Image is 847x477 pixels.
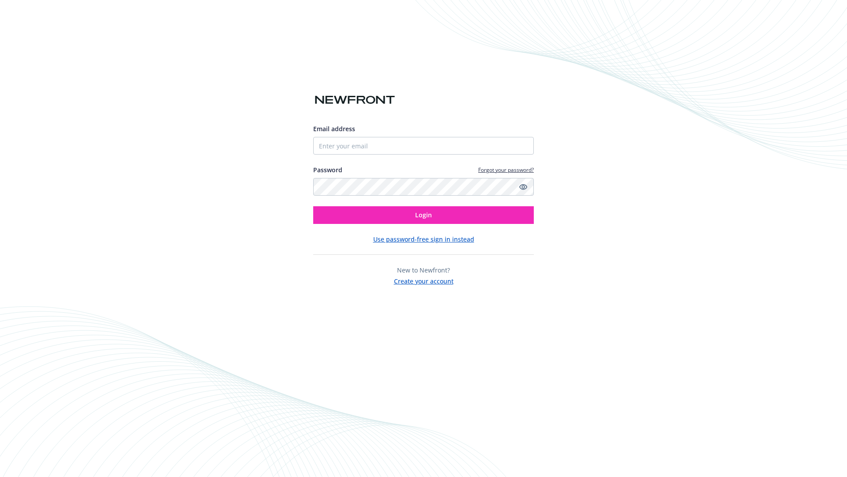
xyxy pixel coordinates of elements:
[313,165,342,174] label: Password
[313,92,397,108] img: Newfront logo
[373,235,474,244] button: Use password-free sign in instead
[397,266,450,274] span: New to Newfront?
[313,206,534,224] button: Login
[313,125,355,133] span: Email address
[478,166,534,174] a: Forgot your password?
[313,137,534,155] input: Enter your email
[394,275,453,286] button: Create your account
[518,182,528,192] a: Show password
[415,211,432,219] span: Login
[313,178,534,196] input: Enter your password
